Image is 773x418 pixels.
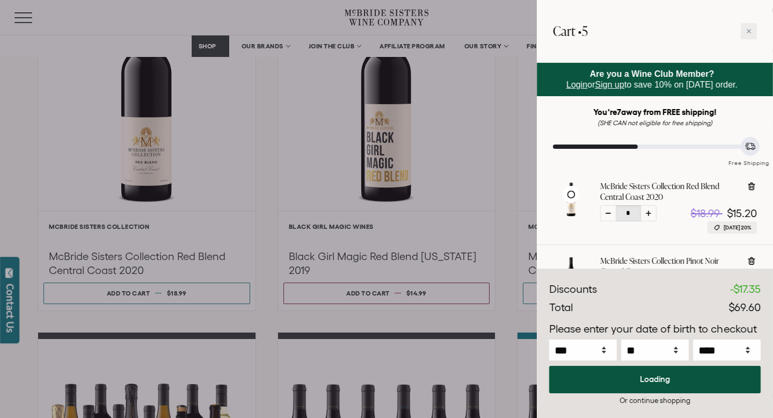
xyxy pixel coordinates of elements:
[549,395,761,406] div: Or continue shopping
[553,16,588,46] h2: Cart •
[728,301,761,313] span: $69.60
[730,282,761,298] div: -
[597,119,712,126] em: (SHE CAN not eligible for free shipping)
[549,366,761,393] button: Loading
[549,321,761,337] p: Please enter your date of birth to checkout
[600,181,738,203] a: McBride Sisters Collection Red Blend Central Coast 2020
[725,149,773,168] div: Free Shipping
[590,69,714,78] strong: Are you a Wine Club Member?
[727,207,757,219] span: $15.20
[549,282,597,298] div: Discounts
[553,208,589,220] a: McBride Sisters Collection Red Blend Central Coast 2020
[724,224,751,232] span: [DATE] 20%
[549,300,573,316] div: Total
[733,283,761,295] span: $17.35
[617,107,621,117] span: 7
[582,22,588,40] span: 5
[566,80,587,89] a: Login
[566,69,738,89] span: or to save 10% on [DATE] order.
[594,107,717,117] strong: You're away from FREE shipping!
[691,207,720,219] span: $18.99
[595,80,624,89] a: Sign up
[600,256,738,277] a: McBride Sisters Collection Pinot Noir Central Coast 2022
